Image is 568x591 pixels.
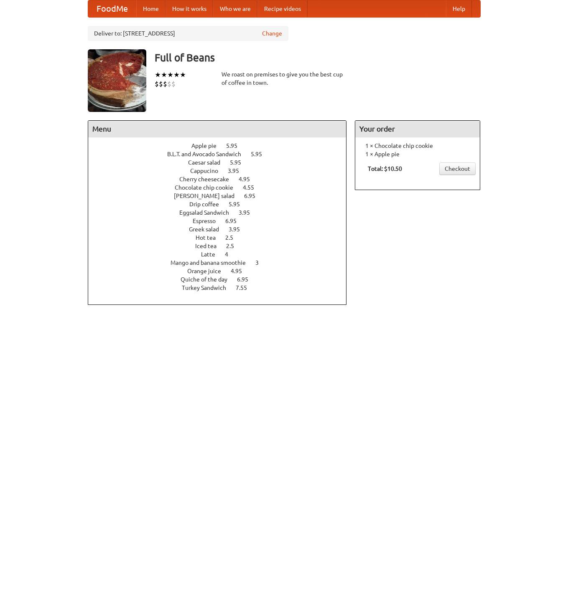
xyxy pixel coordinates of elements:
[190,167,227,174] span: Cappucino
[171,259,254,266] span: Mango and banana smoothie
[188,159,229,166] span: Caesar salad
[191,142,253,149] a: Apple pie 5.95
[182,284,262,291] a: Turkey Sandwich 7.55
[88,121,346,137] h4: Menu
[190,167,255,174] a: Cappucino 3.95
[229,226,248,233] span: 3.95
[195,243,250,249] a: Iced tea 2.5
[155,70,161,79] li: ★
[155,49,481,66] h3: Full of Beans
[88,26,288,41] div: Deliver to: [STREET_ADDRESS]
[181,276,264,283] a: Quiche of the day 6.95
[359,150,476,158] li: 1 × Apple pie
[171,259,274,266] a: Mango and banana smoothie 3
[237,276,257,283] span: 6.95
[179,209,237,216] span: Eggsalad Sandwich
[180,70,186,79] li: ★
[174,193,271,199] a: [PERSON_NAME] salad 6.95
[181,276,236,283] span: Quiche of the day
[222,70,347,87] div: We roast on premises to give you the best cup of coffee in town.
[155,79,159,89] li: $
[230,159,250,166] span: 5.95
[255,259,267,266] span: 3
[175,184,242,191] span: Chocolate chip cookie
[189,226,255,233] a: Greek salad 3.95
[88,0,136,17] a: FoodMe
[159,79,163,89] li: $
[193,218,224,224] span: Espresso
[187,268,229,274] span: Orange juice
[439,162,476,175] a: Checkout
[167,79,171,89] li: $
[167,70,173,79] li: ★
[244,193,264,199] span: 6.95
[355,121,480,137] h4: Your order
[229,201,248,208] span: 5.95
[175,184,270,191] a: Chocolate chip cookie 4.55
[228,167,247,174] span: 3.95
[167,151,250,157] span: B.L.T. and Avocado Sandwich
[196,234,224,241] span: Hot tea
[225,218,245,224] span: 6.95
[239,176,258,183] span: 4.95
[201,251,224,258] span: Latte
[195,243,225,249] span: Iced tea
[88,49,146,112] img: angular.jpg
[196,234,249,241] a: Hot tea 2.5
[167,151,278,157] a: B.L.T. and Avocado Sandwich 5.95
[226,142,246,149] span: 5.95
[161,70,167,79] li: ★
[359,142,476,150] li: 1 × Chocolate chip cookie
[179,209,265,216] a: Eggsalad Sandwich 3.95
[189,201,227,208] span: Drip coffee
[189,226,227,233] span: Greek salad
[257,0,308,17] a: Recipe videos
[179,176,265,183] a: Cherry cheesecake 4.95
[262,29,282,38] a: Change
[225,234,242,241] span: 2.5
[225,251,237,258] span: 4
[189,201,255,208] a: Drip coffee 5.95
[201,251,244,258] a: Latte 4
[226,243,242,249] span: 2.5
[187,268,257,274] a: Orange juice 4.95
[239,209,258,216] span: 3.95
[243,184,262,191] span: 4.55
[171,79,176,89] li: $
[213,0,257,17] a: Who we are
[163,79,167,89] li: $
[188,159,257,166] a: Caesar salad 5.95
[182,284,234,291] span: Turkey Sandwich
[231,268,250,274] span: 4.95
[173,70,180,79] li: ★
[446,0,472,17] a: Help
[236,284,255,291] span: 7.55
[251,151,270,157] span: 5.95
[193,218,252,224] a: Espresso 6.95
[136,0,166,17] a: Home
[174,193,243,199] span: [PERSON_NAME] salad
[368,165,402,172] b: Total: $10.50
[166,0,213,17] a: How it works
[179,176,237,183] span: Cherry cheesecake
[191,142,225,149] span: Apple pie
